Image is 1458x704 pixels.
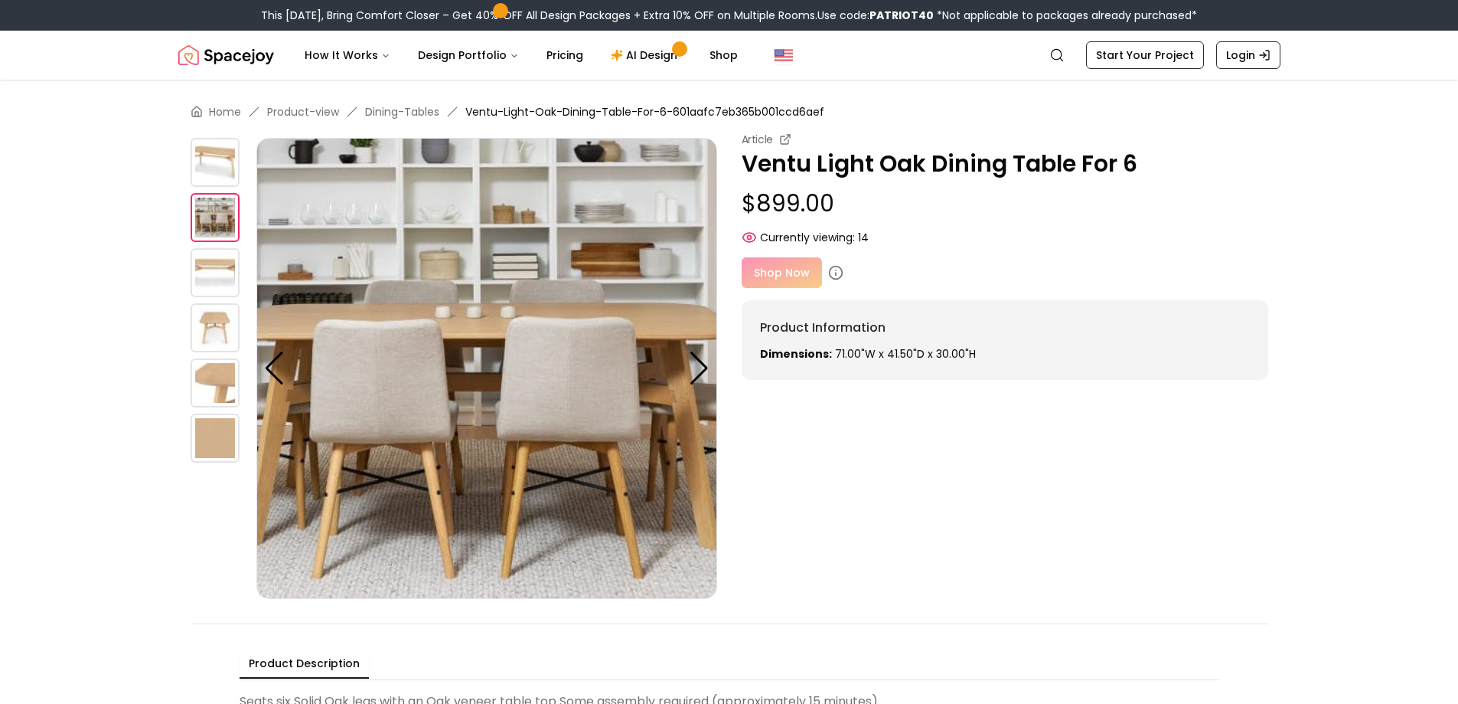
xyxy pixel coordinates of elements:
p: Ventu Light Oak Dining Table For 6 [742,150,1268,178]
a: Pricing [534,40,595,70]
button: How It Works [292,40,403,70]
span: Ventu-Light-Oak-Dining-Table-For-6-601aafc7eb365b001ccd6aef [465,104,824,120]
p: 71.00"W x 41.50"D x 30.00"H [760,346,1250,362]
img: https://storage.googleapis.com/spacejoy-main/assets/601aafc7eb365b001ccd6aef/product_0_ol6co4e92mf [191,248,240,297]
a: Home [209,104,241,120]
nav: breadcrumb [191,104,1268,120]
nav: Main [292,40,750,70]
a: Shop [697,40,750,70]
a: Start Your Project [1086,41,1204,69]
img: https://storage.googleapis.com/spacejoy-main/assets/601aafc7eb365b001ccd6aef/product_2_b93gdm7fa388 [191,359,240,408]
nav: Global [178,31,1280,80]
img: https://storage.googleapis.com/spacejoy-main/assets/601aafc7eb365b001ccd6aef/product_8_ail0ab7b2gd6 [191,193,240,242]
a: Dining-Tables [365,104,439,120]
img: https://storage.googleapis.com/spacejoy-main/assets/601aafc7eb365b001ccd6aef/product_3_j34mjmj5b62 [191,414,240,463]
button: Product Description [240,650,369,679]
h6: Product Information [760,319,1250,337]
img: https://storage.googleapis.com/spacejoy-main/assets/601aafc7eb365b001ccd6aef/product_2_pm42eebmpmni [191,138,240,187]
span: *Not applicable to packages already purchased* [934,8,1197,23]
a: AI Design [599,40,694,70]
a: Spacejoy [178,40,274,70]
small: Article [742,132,774,147]
img: Spacejoy Logo [178,40,274,70]
span: Use code: [817,8,934,23]
strong: Dimensions: [760,346,832,362]
span: Currently viewing: [760,230,855,245]
img: https://storage.googleapis.com/spacejoy-main/assets/601aafc7eb365b001ccd6aef/product_1_oo0f2211bolk [191,303,240,352]
a: Product-view [267,104,339,120]
div: This [DATE], Bring Comfort Closer – Get 40% OFF All Design Packages + Extra 10% OFF on Multiple R... [261,8,1197,23]
p: $899.00 [742,190,1268,218]
img: https://storage.googleapis.com/spacejoy-main/assets/601aafc7eb365b001ccd6aef/product_8_ail0ab7b2gd6 [256,138,717,599]
span: 14 [858,230,869,245]
img: United States [775,46,793,64]
button: Design Portfolio [406,40,531,70]
a: Login [1216,41,1280,69]
b: PATRIOT40 [869,8,934,23]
